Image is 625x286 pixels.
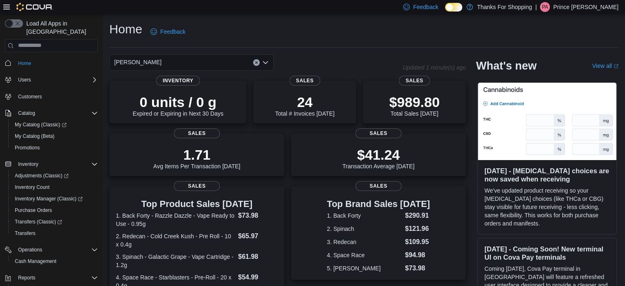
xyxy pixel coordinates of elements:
button: Promotions [8,142,101,153]
span: Inventory Count [12,182,98,192]
span: Inventory Count [15,184,50,191]
button: Customers [2,91,101,102]
span: Adjustments (Classic) [12,171,98,181]
a: Transfers (Classic) [12,217,65,227]
dd: $65.97 [238,231,277,241]
span: Sales [174,128,220,138]
dd: $73.98 [238,211,277,221]
dt: 3. Spinach - Galactic Grape - Vape Cartridge - 1.2g [116,253,235,269]
dd: $61.98 [238,252,277,262]
span: Operations [18,246,42,253]
dt: 5. [PERSON_NAME] [327,264,402,272]
a: Home [15,58,35,68]
span: Sales [174,181,220,191]
dt: 1. Back Forty [327,212,402,220]
p: 1.71 [153,146,240,163]
a: Adjustments (Classic) [12,171,72,181]
span: Purchase Orders [12,205,98,215]
span: Users [18,77,31,83]
dd: $73.98 [405,263,430,273]
button: Users [15,75,34,85]
span: My Catalog (Classic) [15,121,67,128]
div: Total Sales [DATE] [389,94,440,117]
dd: $121.96 [405,224,430,234]
span: Inventory Manager (Classic) [12,194,98,204]
dd: $54.99 [238,272,277,282]
p: Updated 1 minute(s) ago [403,64,466,71]
h3: [DATE] - Coming Soon! New terminal UI on Cova Pay terminals [484,245,610,261]
h3: [DATE] - [MEDICAL_DATA] choices are now saved when receiving [484,167,610,183]
button: Reports [15,273,39,283]
dt: 4. Space Race [327,251,402,259]
span: Operations [15,245,98,255]
button: Clear input [253,59,260,66]
p: $41.24 [342,146,415,163]
span: Purchase Orders [15,207,52,214]
span: Home [15,58,98,68]
button: Transfers [8,228,101,239]
span: Adjustments (Classic) [15,172,69,179]
span: Promotions [15,144,40,151]
span: My Catalog (Classic) [12,120,98,130]
a: Inventory Count [12,182,53,192]
span: Feedback [413,3,438,11]
a: My Catalog (Classic) [12,120,70,130]
button: Inventory Count [8,181,101,193]
p: Thanks For Shopping [477,2,532,12]
span: Feedback [160,28,185,36]
a: View allExternal link [592,63,618,69]
p: 24 [275,94,334,110]
span: Sales [289,76,320,86]
button: My Catalog (Beta) [8,130,101,142]
dd: $290.91 [405,211,430,221]
p: | [535,2,537,12]
p: We've updated product receiving so your [MEDICAL_DATA] choices (like THCa or CBG) stay visible fo... [484,186,610,228]
a: Cash Management [12,256,60,266]
button: Cash Management [8,256,101,267]
dd: $94.98 [405,250,430,260]
span: Transfers (Classic) [12,217,98,227]
button: Reports [2,272,101,284]
button: Home [2,57,101,69]
span: Home [18,60,31,67]
button: Operations [2,244,101,256]
img: Cova [16,3,53,11]
span: Sales [355,128,401,138]
a: Adjustments (Classic) [8,170,101,181]
svg: External link [613,64,618,69]
div: Avg Items Per Transaction [DATE] [153,146,240,170]
a: Customers [15,92,45,102]
p: 0 units / 0 g [133,94,224,110]
a: My Catalog (Classic) [8,119,101,130]
dt: 2. Redecan - Cold Creek Kush - Pre Roll - 10 x 0.4g [116,232,235,249]
a: Transfers [12,228,39,238]
p: Prince [PERSON_NAME] [553,2,618,12]
div: Total # Invoices [DATE] [275,94,334,117]
button: Users [2,74,101,86]
h2: What's new [476,59,536,72]
span: Inventory [156,76,200,86]
span: My Catalog (Beta) [15,133,55,140]
span: Promotions [12,143,98,153]
button: Purchase Orders [8,205,101,216]
div: Transaction Average [DATE] [342,146,415,170]
button: Catalog [2,107,101,119]
span: Customers [18,93,42,100]
span: Sales [355,181,401,191]
span: Transfers [15,230,35,237]
span: Inventory Manager (Classic) [15,195,83,202]
div: Prince Arceo [540,2,550,12]
span: [PERSON_NAME] [114,57,161,67]
a: Promotions [12,143,43,153]
h1: Home [109,21,142,37]
span: Cash Management [12,256,98,266]
a: Inventory Manager (Classic) [12,194,86,204]
span: Reports [15,273,98,283]
button: Inventory [2,158,101,170]
dt: 1. Back Forty - Razzle Dazzle - Vape Ready to Use - 0.95g [116,212,235,228]
span: Users [15,75,98,85]
span: Transfers (Classic) [15,219,62,225]
button: Operations [15,245,46,255]
span: Reports [18,274,35,281]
